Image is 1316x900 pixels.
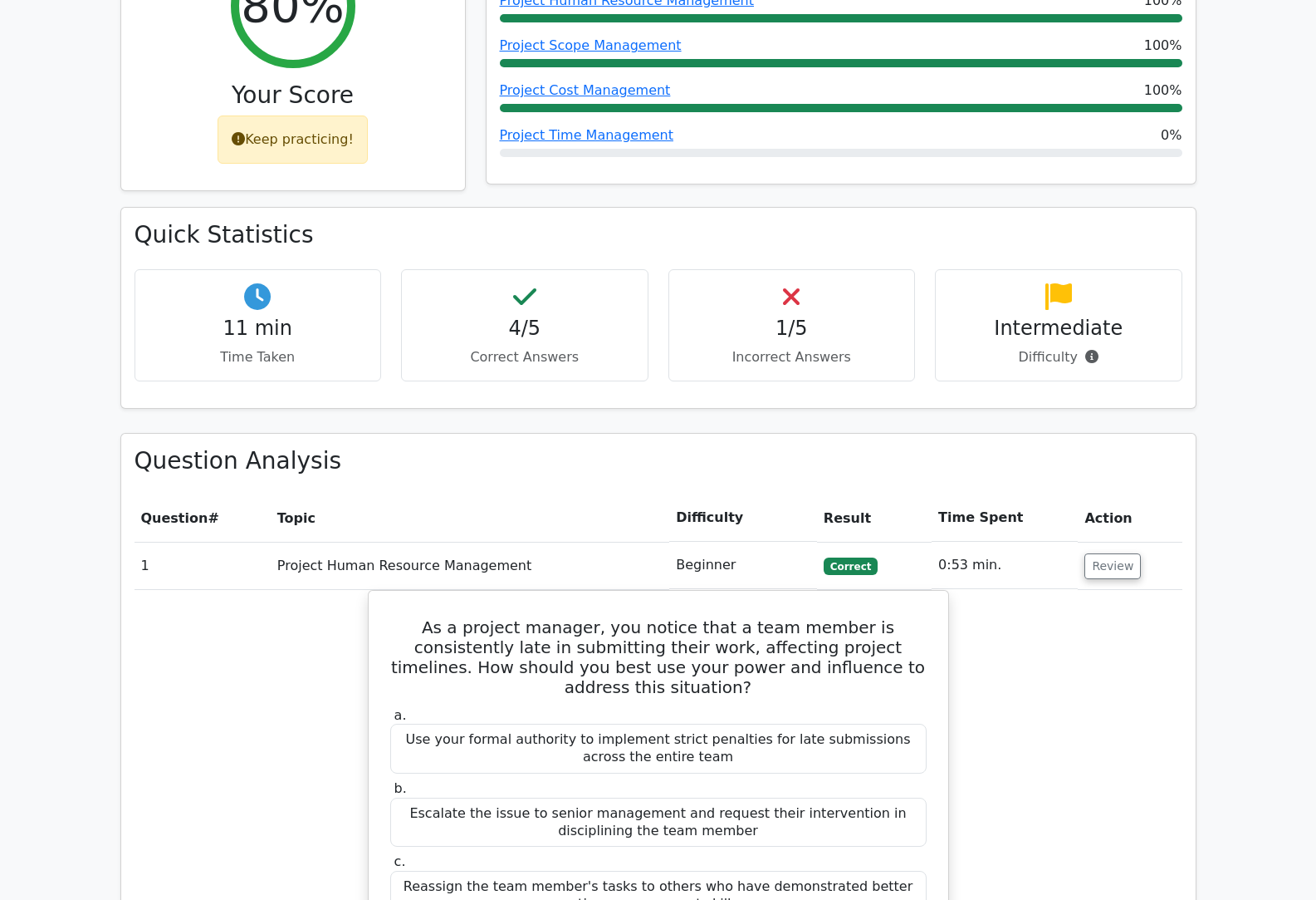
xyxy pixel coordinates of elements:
span: 0% [1161,125,1181,145]
a: Project Cost Management [500,82,671,98]
p: Correct Answers [415,347,634,367]
td: Project Human Resource Management [271,542,669,589]
span: a. [394,707,407,723]
div: Use your formal authority to implement strict penalties for late submissions across the entire team [390,724,927,774]
h4: 4/5 [415,317,634,341]
span: b. [394,780,407,796]
th: Result [817,494,932,542]
th: Topic [271,494,669,542]
td: Beginner [669,542,817,589]
h3: Quick Statistics [135,221,1182,249]
span: Correct [824,558,878,574]
th: Time Spent [932,494,1078,542]
div: Escalate the issue to senior management and request their intervention in disciplining the team m... [390,798,927,848]
p: Time Taken [149,347,368,367]
button: Review [1084,553,1141,579]
td: 1 [135,542,271,589]
h4: Intermediate [949,317,1168,341]
span: 100% [1144,36,1182,56]
span: Question [141,510,208,526]
p: Incorrect Answers [682,347,902,367]
h3: Your Score [135,81,452,110]
span: c. [394,853,406,869]
a: Project Scope Management [500,37,682,53]
h5: As a project manager, you notice that a team member is consistently late in submitting their work... [389,617,928,697]
td: 0:53 min. [932,542,1078,589]
th: # [135,494,271,542]
th: Difficulty [669,494,817,542]
span: 100% [1144,81,1182,101]
p: Difficulty [949,347,1168,367]
div: Keep practicing! [218,116,368,164]
h4: 1/5 [682,317,902,341]
h3: Question Analysis [135,447,1182,475]
h4: 11 min [149,317,368,341]
th: Action [1078,494,1181,542]
a: Project Time Management [500,127,673,143]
